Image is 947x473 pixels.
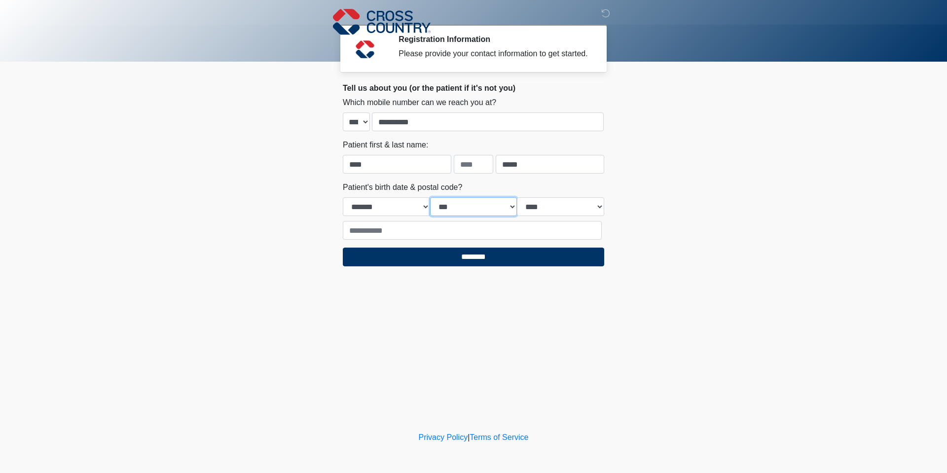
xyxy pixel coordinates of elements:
h2: Tell us about you (or the patient if it's not you) [343,83,604,93]
label: Patient first & last name: [343,139,428,151]
label: Patient's birth date & postal code? [343,182,462,193]
img: Cross Country Logo [333,7,431,36]
div: Please provide your contact information to get started. [399,48,589,60]
a: Privacy Policy [419,433,468,441]
label: Which mobile number can we reach you at? [343,97,496,109]
a: Terms of Service [470,433,528,441]
img: Agent Avatar [350,35,380,64]
a: | [468,433,470,441]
